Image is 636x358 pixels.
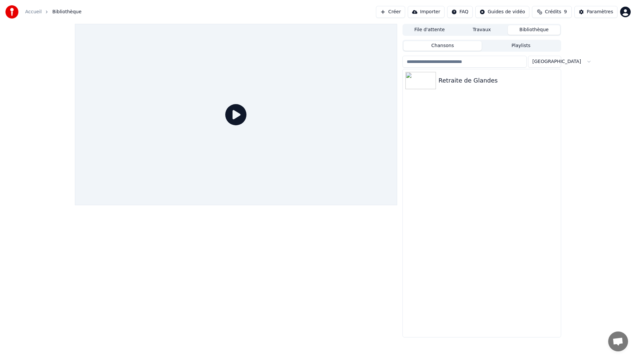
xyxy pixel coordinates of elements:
a: Ouvrir le chat [608,331,628,351]
span: Bibliothèque [52,9,81,15]
div: Retraite de Glandes [439,76,558,85]
button: Playlists [482,41,560,51]
span: 9 [564,9,567,15]
span: Crédits [545,9,561,15]
button: Bibliothèque [508,25,560,35]
nav: breadcrumb [25,9,81,15]
button: Chansons [403,41,482,51]
button: Paramètres [574,6,617,18]
button: Importer [408,6,445,18]
a: Accueil [25,9,42,15]
span: [GEOGRAPHIC_DATA] [532,58,581,65]
button: Guides de vidéo [475,6,529,18]
button: File d'attente [403,25,456,35]
button: Crédits9 [532,6,572,18]
img: youka [5,5,19,19]
button: FAQ [447,6,473,18]
div: Paramètres [587,9,613,15]
button: Créer [376,6,405,18]
button: Travaux [456,25,508,35]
